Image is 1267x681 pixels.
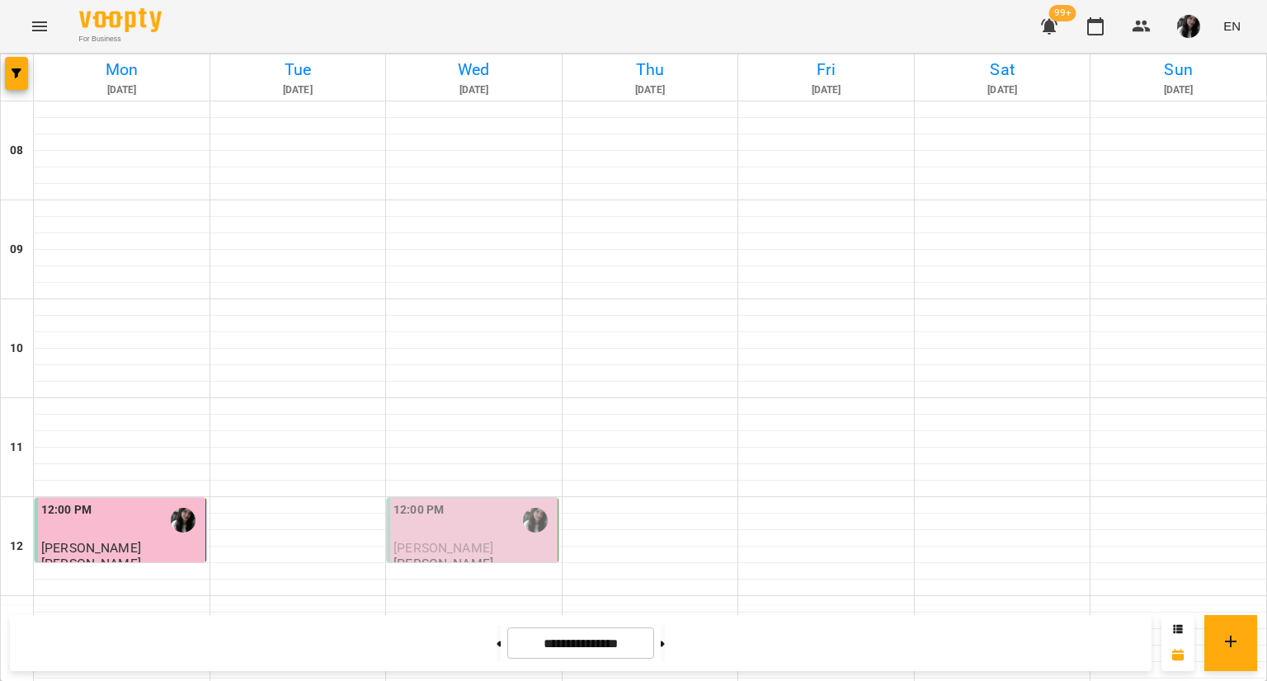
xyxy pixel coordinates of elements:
[41,557,141,571] p: [PERSON_NAME]
[10,538,23,556] h6: 12
[36,82,207,98] h6: [DATE]
[213,82,384,98] h6: [DATE]
[389,82,559,98] h6: [DATE]
[1093,57,1264,82] h6: Sun
[393,540,493,556] span: [PERSON_NAME]
[1093,82,1264,98] h6: [DATE]
[393,501,444,519] label: 12:00 PM
[1177,15,1200,38] img: d9ea9a7fe13608e6f244c4400442cb9c.jpg
[79,34,162,45] span: For Business
[917,82,1088,98] h6: [DATE]
[79,8,162,32] img: Voopty Logo
[741,57,911,82] h6: Fri
[1223,17,1241,35] span: EN
[213,57,384,82] h6: Tue
[10,439,23,457] h6: 11
[389,57,559,82] h6: Wed
[917,57,1088,82] h6: Sat
[41,501,92,519] label: 12:00 PM
[36,57,207,82] h6: Mon
[20,7,59,46] button: Menu
[565,82,736,98] h6: [DATE]
[1049,5,1076,21] span: 99+
[10,340,23,358] h6: 10
[741,82,911,98] h6: [DATE]
[10,142,23,160] h6: 08
[523,508,548,533] img: Поліна Гончаренко
[10,241,23,259] h6: 09
[565,57,736,82] h6: Thu
[1217,11,1247,41] button: EN
[393,557,493,571] p: [PERSON_NAME]
[41,540,141,556] span: [PERSON_NAME]
[171,508,195,533] img: Поліна Гончаренко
